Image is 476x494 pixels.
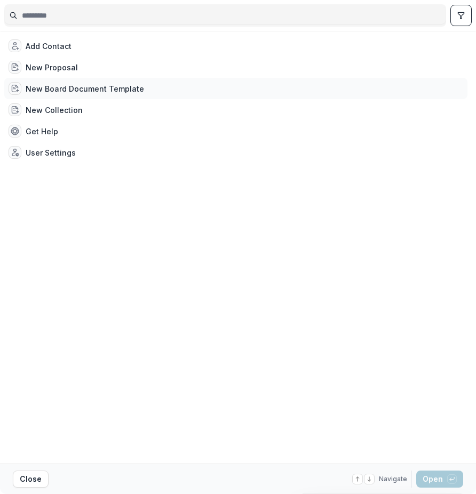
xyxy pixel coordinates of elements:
[26,62,78,73] div: New Proposal
[416,471,463,488] button: Open
[379,474,407,484] span: Navigate
[13,471,49,488] button: Close
[26,104,83,116] div: New Collection
[450,5,472,26] button: toggle filters
[26,147,76,158] div: User Settings
[26,126,58,137] div: Get Help
[26,83,144,94] div: New Board Document Template
[26,41,72,52] div: Add Contact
